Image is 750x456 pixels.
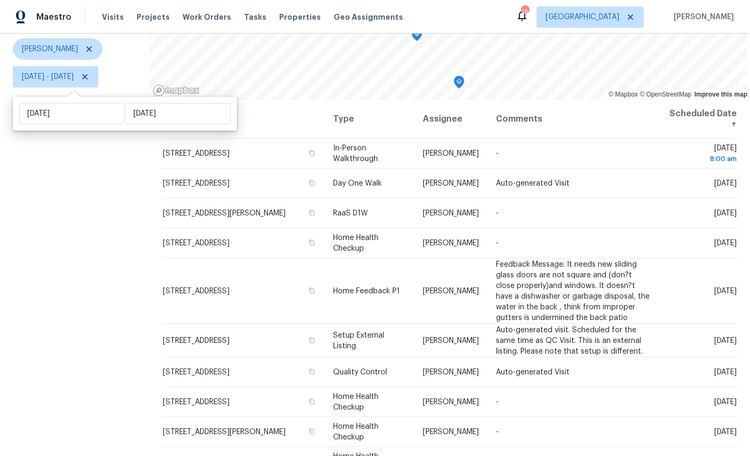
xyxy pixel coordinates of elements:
[163,369,230,376] span: [STREET_ADDRESS]
[333,210,368,217] span: RaaS D1W
[496,326,643,355] span: Auto-generated visit. Scheduled for the same time as QC Visit. This is an external listing. Pleas...
[423,428,479,436] span: [PERSON_NAME]
[19,103,124,124] input: Start date
[333,369,387,376] span: Quality Control
[496,239,499,247] span: -
[423,337,479,344] span: [PERSON_NAME]
[694,91,747,98] a: Improve this map
[714,239,737,247] span: [DATE]
[333,423,378,441] span: Home Health Checkup
[521,6,528,17] div: 16
[137,12,170,22] span: Projects
[496,398,499,406] span: -
[423,239,479,247] span: [PERSON_NAME]
[306,397,316,406] button: Copy Address
[325,100,414,139] th: Type
[153,84,200,97] a: Mapbox homepage
[660,100,737,139] th: Scheduled Date ↑
[496,260,650,321] span: Feedback Message: It needs new sliding glass doors are not square and (don?t close properly)and w...
[333,287,400,294] span: Home Feedback P1
[306,367,316,377] button: Copy Address
[496,210,499,217] span: -
[496,150,499,157] span: -
[334,12,403,22] span: Geo Assignments
[22,44,78,54] span: [PERSON_NAME]
[125,103,231,124] input: End date
[163,428,286,436] span: [STREET_ADDRESS][PERSON_NAME]
[163,337,230,344] span: [STREET_ADDRESS]
[306,285,316,295] button: Copy Address
[714,180,737,187] span: [DATE]
[163,150,230,157] span: [STREET_ADDRESS]
[423,287,479,294] span: [PERSON_NAME]
[412,28,422,45] div: Map marker
[163,398,230,406] span: [STREET_ADDRESS]
[669,12,734,22] span: [PERSON_NAME]
[279,12,321,22] span: Properties
[163,180,230,187] span: [STREET_ADDRESS]
[183,12,231,22] span: Work Orders
[306,148,316,158] button: Copy Address
[423,180,479,187] span: [PERSON_NAME]
[496,369,570,376] span: Auto-generated Visit
[162,100,325,139] th: Address
[163,210,286,217] span: [STREET_ADDRESS][PERSON_NAME]
[487,100,660,139] th: Comments
[714,210,737,217] span: [DATE]
[306,238,316,247] button: Copy Address
[22,71,74,82] span: [DATE] - [DATE]
[609,91,638,98] a: Mapbox
[546,12,619,22] span: [GEOGRAPHIC_DATA]
[496,428,499,436] span: -
[306,427,316,436] button: Copy Address
[333,145,378,163] span: In-Person Walkthrough
[668,145,737,164] span: [DATE]
[306,335,316,345] button: Copy Address
[714,398,737,406] span: [DATE]
[163,287,230,294] span: [STREET_ADDRESS]
[306,178,316,188] button: Copy Address
[714,287,737,294] span: [DATE]
[163,239,230,247] span: [STREET_ADDRESS]
[668,154,737,164] div: 8:00 am
[714,337,737,344] span: [DATE]
[244,13,266,21] span: Tasks
[333,393,378,411] span: Home Health Checkup
[414,100,487,139] th: Assignee
[333,180,382,187] span: Day One Walk
[714,369,737,376] span: [DATE]
[423,150,479,157] span: [PERSON_NAME]
[714,428,737,436] span: [DATE]
[454,76,464,92] div: Map marker
[423,210,479,217] span: [PERSON_NAME]
[333,331,384,349] span: Setup External Listing
[102,12,124,22] span: Visits
[333,234,378,252] span: Home Health Checkup
[423,369,479,376] span: [PERSON_NAME]
[640,91,691,98] a: OpenStreetMap
[36,12,72,22] span: Maestro
[423,398,479,406] span: [PERSON_NAME]
[496,180,570,187] span: Auto-generated Visit
[306,208,316,218] button: Copy Address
